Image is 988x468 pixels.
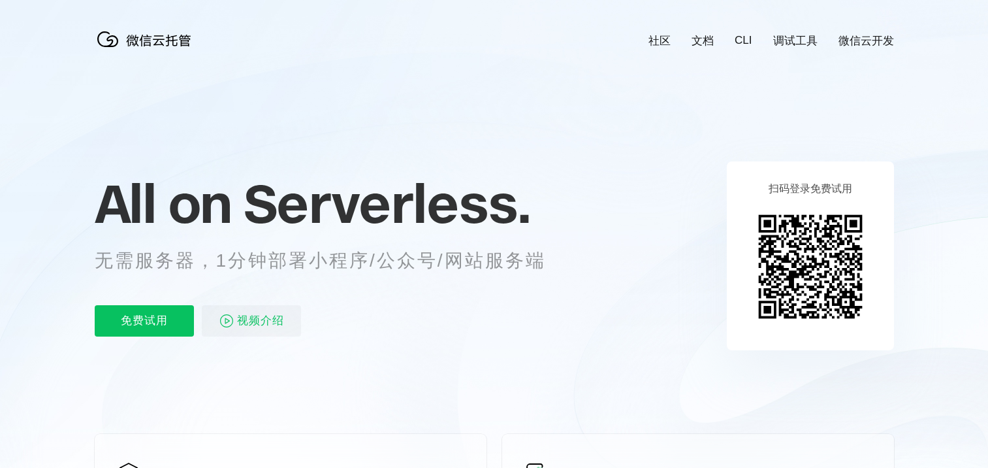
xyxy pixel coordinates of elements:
[95,43,199,54] a: 微信云托管
[237,305,284,337] span: 视频介绍
[95,26,199,52] img: 微信云托管
[95,171,231,236] span: All on
[838,33,894,48] a: 微信云开发
[769,182,852,196] p: 扫码登录免费试用
[244,171,530,236] span: Serverless.
[773,33,818,48] a: 调试工具
[95,305,194,337] p: 免费试用
[735,34,752,47] a: CLI
[692,33,714,48] a: 文档
[648,33,671,48] a: 社区
[219,313,234,329] img: video_play.svg
[95,248,570,274] p: 无需服务器，1分钟部署小程序/公众号/网站服务端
